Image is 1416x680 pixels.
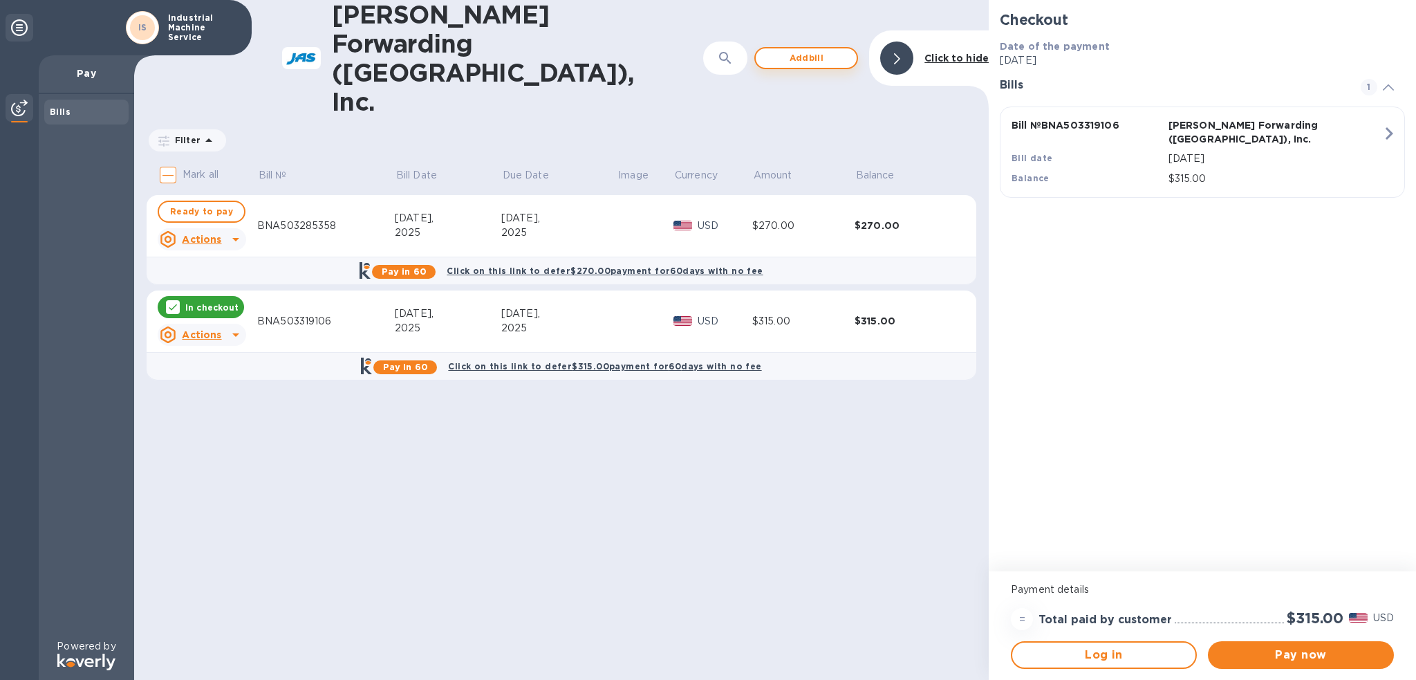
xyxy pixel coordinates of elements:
button: Log in [1011,641,1197,669]
h2: $315.00 [1287,609,1343,627]
div: [DATE], [395,211,501,226]
p: Mark all [183,167,218,182]
div: BNA503285358 [257,219,395,233]
b: IS [138,22,147,33]
span: Amount [754,168,810,183]
span: Pay now [1219,647,1383,663]
p: USD [1373,611,1394,625]
span: Balance [856,168,913,183]
div: 2025 [501,226,617,240]
p: Due Date [503,168,549,183]
b: Click on this link to defer $270.00 payment for 60 days with no fee [447,266,763,276]
span: Log in [1023,647,1184,663]
b: Bill date [1012,153,1053,163]
p: Powered by [57,639,115,654]
b: Pay in 60 [383,362,428,372]
span: 1 [1361,79,1377,95]
div: 2025 [501,321,617,336]
img: USD [1349,613,1368,623]
button: Pay now [1208,641,1394,669]
b: Click on this link to defer $315.00 payment for 60 days with no fee [448,361,761,371]
u: Actions [182,329,221,340]
div: 2025 [395,226,501,240]
p: Image [618,168,649,183]
p: Amount [754,168,792,183]
div: BNA503319106 [257,314,395,329]
u: Actions [182,234,221,245]
p: [DATE] [1168,151,1382,166]
span: Add bill [767,50,846,66]
p: Currency [675,168,718,183]
button: Addbill [754,47,858,69]
img: USD [673,221,692,230]
div: $270.00 [855,219,957,232]
b: Bills [50,107,71,117]
span: Bill № [259,168,305,183]
p: USD [698,314,752,329]
p: Pay [50,66,123,80]
b: Date of the payment [1000,41,1110,52]
b: Balance [1012,173,1050,183]
img: USD [673,316,692,326]
div: [DATE], [395,306,501,321]
span: Ready to pay [170,203,233,220]
div: [DATE], [501,211,617,226]
p: Filter [169,134,201,146]
p: Bill № BNA503319106 [1012,118,1163,132]
p: Industrial Machine Service [168,13,237,42]
div: [DATE], [501,306,617,321]
button: Bill №BNA503319106[PERSON_NAME] Forwarding ([GEOGRAPHIC_DATA]), Inc.Bill date[DATE]Balance$315.00 [1000,107,1405,198]
div: $315.00 [855,314,957,328]
div: $315.00 [752,314,855,329]
p: Bill № [259,168,287,183]
p: $315.00 [1168,172,1382,186]
div: $270.00 [752,219,855,233]
div: = [1011,608,1033,630]
h2: Checkout [1000,11,1405,28]
span: Bill Date [396,168,455,183]
h3: Bills [1000,79,1344,92]
p: USD [698,219,752,233]
p: Bill Date [396,168,437,183]
p: [DATE] [1000,53,1405,68]
b: Click to hide [924,53,989,64]
p: [PERSON_NAME] Forwarding ([GEOGRAPHIC_DATA]), Inc. [1168,118,1320,146]
b: Pay in 60 [382,266,427,277]
p: In checkout [185,302,239,313]
div: 2025 [395,321,501,336]
h3: Total paid by customer [1038,614,1172,627]
span: Due Date [503,168,567,183]
p: Payment details [1011,582,1394,597]
img: Logo [57,654,115,670]
button: Ready to pay [158,201,245,223]
p: Balance [856,168,895,183]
